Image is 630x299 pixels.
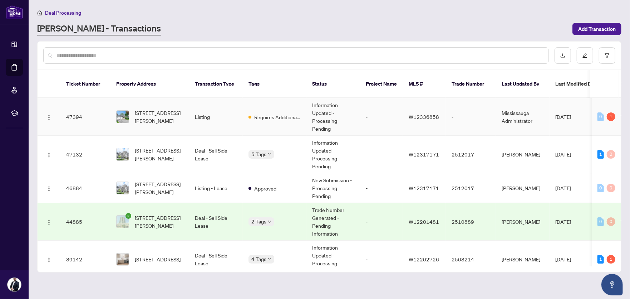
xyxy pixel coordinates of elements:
div: 0 [607,184,615,192]
img: logo [6,5,23,19]
div: 0 [607,217,615,226]
th: Tags [243,70,306,98]
td: Listing [189,98,243,136]
span: download [560,53,565,58]
img: Logo [46,220,52,225]
div: 0 [597,184,604,192]
span: 2 Tags [251,217,266,226]
span: check-circle [125,213,131,219]
span: [STREET_ADDRESS][PERSON_NAME] [135,109,183,125]
span: W12201481 [409,218,439,225]
span: down [268,153,271,156]
span: Approved [254,184,276,192]
th: Trade Number [446,70,496,98]
th: Last Modified Date [550,70,614,98]
th: Property Address [110,70,189,98]
th: Project Name [360,70,403,98]
span: Requires Additional Docs [254,113,301,121]
button: Logo [43,182,55,194]
td: Information Updated - Processing Pending [306,98,360,136]
img: thumbnail-img [117,216,129,228]
img: thumbnail-img [117,182,129,194]
td: 2510889 [446,203,496,241]
td: Trade Number Generated - Pending Information [306,203,360,241]
th: MLS # [403,70,446,98]
span: [STREET_ADDRESS][PERSON_NAME] [135,180,183,196]
div: 1 [597,255,604,264]
span: edit [582,53,587,58]
td: Listing - Lease [189,173,243,203]
span: [DATE] [555,185,571,191]
button: Logo [43,149,55,160]
td: Mississauga Administrator [496,98,550,136]
span: W12317171 [409,185,439,191]
span: W12336858 [409,114,439,120]
span: W12317171 [409,151,439,158]
th: Status [306,70,360,98]
td: Information Updated - Processing Pending [306,241,360,278]
td: 44885 [60,203,110,241]
td: Deal - Sell Side Lease [189,203,243,241]
span: [DATE] [555,218,571,225]
td: 47132 [60,136,110,173]
div: 0 [597,112,604,121]
img: Logo [46,115,52,120]
td: 2508214 [446,241,496,278]
div: 1 [607,255,615,264]
td: [PERSON_NAME] [496,173,550,203]
img: thumbnail-img [117,253,129,265]
span: Add Transaction [578,23,616,35]
span: filter [605,53,610,58]
td: - [360,203,403,241]
td: - [360,136,403,173]
td: - [360,173,403,203]
div: 0 [607,150,615,159]
td: Information Updated - Processing Pending [306,136,360,173]
td: [PERSON_NAME] [496,241,550,278]
td: 2512017 [446,173,496,203]
button: Add Transaction [572,23,621,35]
span: 4 Tags [251,255,266,263]
img: Logo [46,257,52,263]
span: [DATE] [555,114,571,120]
button: filter [599,47,615,64]
td: Deal - Sell Side Lease [189,136,243,173]
button: Logo [43,254,55,265]
a: [PERSON_NAME] - Transactions [37,23,161,35]
td: 39142 [60,241,110,278]
span: 5 Tags [251,150,266,158]
span: [STREET_ADDRESS][PERSON_NAME] [135,214,183,230]
div: 1 [607,112,615,121]
button: Logo [43,111,55,122]
span: down [268,257,271,261]
button: Logo [43,216,55,227]
td: - [360,241,403,278]
td: [PERSON_NAME] [496,136,550,173]
td: 2512017 [446,136,496,173]
div: 0 [597,217,604,226]
span: [STREET_ADDRESS] [135,255,181,263]
td: New Submission - Processing Pending [306,173,360,203]
img: Logo [46,186,52,192]
button: edit [577,47,593,64]
span: [STREET_ADDRESS][PERSON_NAME] [135,146,183,162]
td: 46884 [60,173,110,203]
span: Deal Processing [45,10,81,16]
button: download [555,47,571,64]
td: 47394 [60,98,110,136]
td: Deal - Sell Side Lease [189,241,243,278]
img: Logo [46,152,52,158]
span: [DATE] [555,151,571,158]
button: Open asap [601,274,623,295]
span: Last Modified Date [555,80,599,88]
span: W12202726 [409,256,439,262]
div: 1 [597,150,604,159]
th: Ticket Number [60,70,110,98]
span: down [268,220,271,223]
td: [PERSON_NAME] [496,203,550,241]
span: home [37,10,42,15]
th: Last Updated By [496,70,550,98]
td: - [446,98,496,136]
img: thumbnail-img [117,148,129,160]
th: Transaction Type [189,70,243,98]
